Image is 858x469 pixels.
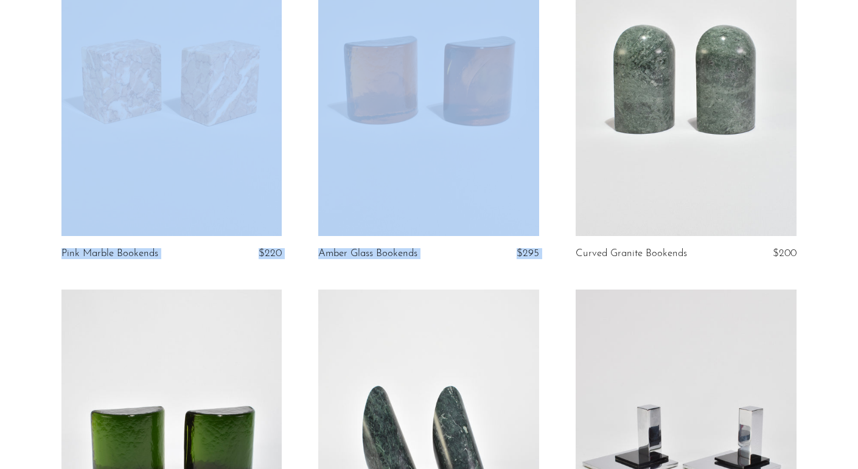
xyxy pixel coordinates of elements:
[318,248,417,259] a: Amber Glass Bookends
[517,248,539,259] span: $295
[773,248,797,259] span: $200
[61,248,158,259] a: Pink Marble Bookends
[576,248,687,259] a: Curved Granite Bookends
[259,248,282,259] span: $220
